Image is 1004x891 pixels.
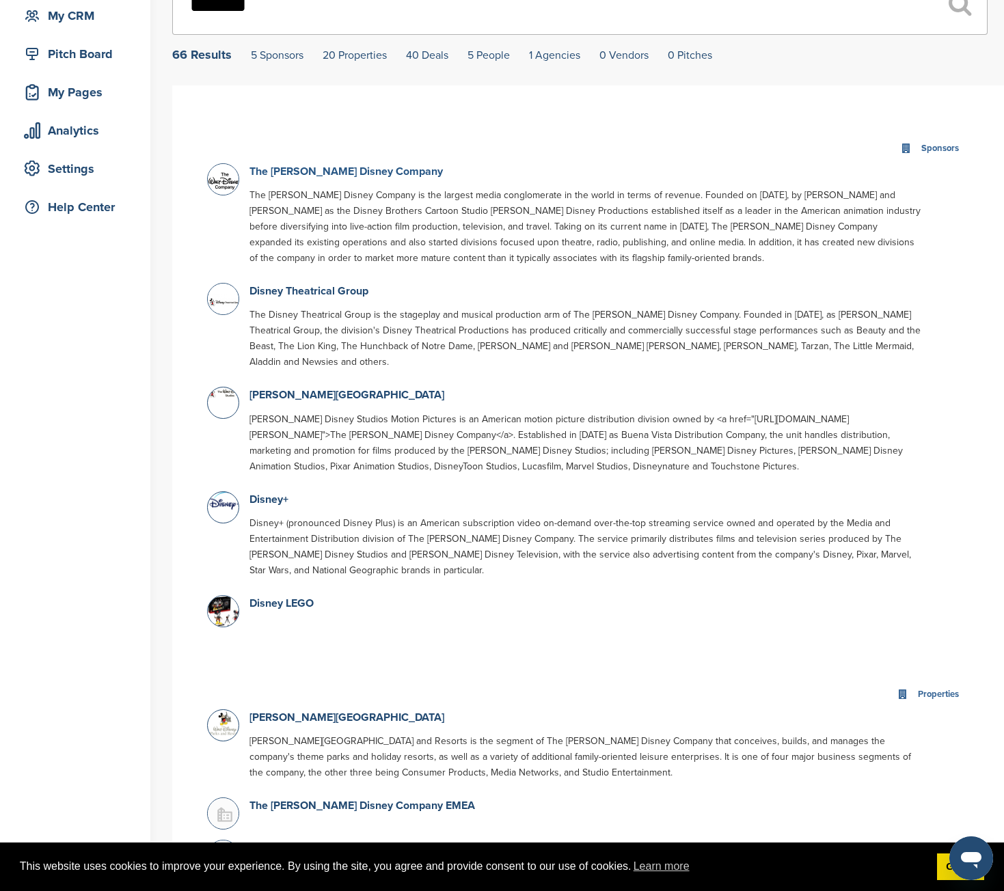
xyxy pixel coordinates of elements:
[599,49,649,62] a: 0 Vendors
[249,515,922,578] p: Disney+ (pronounced Disney Plus) is an American subscription video on-demand over-the-top streami...
[208,284,242,319] img: Screen shot 2014 11 25 at 8.37.17 am
[249,841,598,855] a: Orlando International [DATE] at [PERSON_NAME][GEOGRAPHIC_DATA]
[14,38,137,70] a: Pitch Board
[668,49,712,62] a: 0 Pitches
[249,284,368,298] a: Disney Theatrical Group
[249,165,443,178] a: The [PERSON_NAME] Disney Company
[249,493,288,506] a: Disney+
[406,49,448,62] a: 40 Deals
[21,42,137,66] div: Pitch Board
[21,3,137,28] div: My CRM
[208,710,242,737] img: Open uri20141112 64162 1k00h3h?1415809546
[249,711,444,724] a: [PERSON_NAME][GEOGRAPHIC_DATA]
[249,799,475,812] a: The [PERSON_NAME] Disney Company EMEA
[21,80,137,105] div: My Pages
[249,733,922,780] p: [PERSON_NAME][GEOGRAPHIC_DATA] and Resorts is the segment of The [PERSON_NAME] Disney Company tha...
[208,798,242,832] img: Buildingmissing
[918,141,962,156] div: Sponsors
[323,49,387,62] a: 20 Properties
[249,411,922,474] p: [PERSON_NAME] Disney Studios Motion Pictures is an American motion picture distribution division ...
[208,596,242,630] img: 1cf7799a 6fc0 4770 a379 417c1bbf4303
[21,118,137,143] div: Analytics
[14,153,137,184] a: Settings
[937,853,984,881] a: dismiss cookie message
[249,307,922,370] p: The Disney Theatrical Group is the stageplay and musical production arm of The [PERSON_NAME] Disn...
[467,49,510,62] a: 5 People
[208,387,242,398] img: Wdc
[208,492,242,510] img: 170px disney logo.svg
[172,49,232,61] div: 66 Results
[21,195,137,219] div: Help Center
[208,164,242,198] img: Walt disney company squarelogo 1574088286127
[914,687,962,702] div: Properties
[14,191,137,223] a: Help Center
[249,187,922,266] p: The [PERSON_NAME] Disney Company is the largest media conglomerate in the world in terms of reven...
[251,49,303,62] a: 5 Sponsors
[949,836,993,880] iframe: Button to launch messaging window
[529,49,580,62] a: 1 Agencies
[21,156,137,181] div: Settings
[249,597,314,610] a: Disney LEGO
[632,856,692,877] a: learn more about cookies
[20,856,926,877] span: This website uses cookies to improve your experience. By using the site, you agree and provide co...
[249,388,444,402] a: [PERSON_NAME][GEOGRAPHIC_DATA]
[14,77,137,108] a: My Pages
[208,840,242,875] img: Buildingmissing
[14,115,137,146] a: Analytics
